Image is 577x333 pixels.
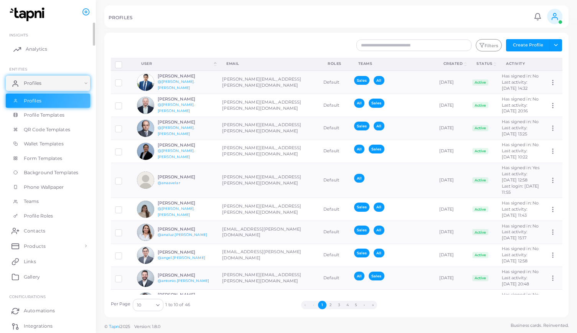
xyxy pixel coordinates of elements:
[7,7,49,21] img: logo
[374,122,384,130] span: All
[502,206,527,218] span: Last activity: [DATE] 11:43
[158,148,195,159] a: @[PERSON_NAME].[PERSON_NAME]
[158,292,214,297] h6: [PERSON_NAME]
[502,275,529,287] span: Last activity: [DATE] 20:48
[137,224,154,241] img: avatar
[218,267,319,290] td: [PERSON_NAME][EMAIL_ADDRESS][PERSON_NAME][DOMAIN_NAME]
[111,301,131,307] label: Per Page
[435,140,468,163] td: [DATE]
[218,244,319,267] td: [EMAIL_ADDRESS][PERSON_NAME][DOMAIN_NAME]
[472,206,488,213] span: Active
[158,175,214,180] h6: [PERSON_NAME]
[319,198,350,221] td: Default
[435,244,468,267] td: [DATE]
[9,67,27,71] span: ENTITIES
[476,61,492,66] div: Status
[218,71,319,94] td: [PERSON_NAME][EMAIL_ADDRESS][PERSON_NAME][DOMAIN_NAME]
[472,252,488,258] span: Active
[354,203,370,211] span: Sales
[502,102,528,114] span: Last activity: [DATE] 20:16
[472,275,488,281] span: Active
[502,165,539,170] span: Has signed in: Yes
[319,71,350,94] td: Default
[319,290,350,312] td: Default
[218,221,319,244] td: [EMAIL_ADDRESS][PERSON_NAME][DOMAIN_NAME]
[354,76,370,85] span: Sales
[158,79,195,90] a: @[PERSON_NAME].[PERSON_NAME]
[142,301,153,309] input: Search for option
[352,301,360,309] button: Go to page 5
[137,143,154,160] img: avatar
[109,15,132,20] h5: PROFILES
[502,119,539,124] span: Has signed in: No
[6,165,90,180] a: Background Templates
[6,41,90,57] a: Analytics
[137,171,154,189] img: avatar
[502,73,539,79] span: Has signed in: No
[165,302,190,308] span: 1 to 10 of 46
[472,102,488,108] span: Active
[226,61,311,66] div: Email
[506,61,537,66] div: activity
[6,137,90,151] a: Wallet Templates
[24,307,55,314] span: Automations
[137,97,154,114] img: avatar
[502,125,527,137] span: Last activity: [DATE] 13:25
[6,194,90,209] a: Teams
[134,324,161,329] span: Version: 1.8.0
[137,270,154,287] img: avatar
[6,108,90,122] a: Profile Templates
[6,122,90,137] a: QR Code Templates
[502,246,539,251] span: Has signed in: No
[354,226,370,234] span: Sales
[24,227,45,234] span: Contacts
[104,323,160,330] span: ©
[435,198,468,221] td: [DATE]
[435,290,468,312] td: [DATE]
[24,169,78,176] span: Background Templates
[24,126,70,133] span: QR Code Templates
[435,221,468,244] td: [DATE]
[502,223,539,229] span: Has signed in: No
[158,125,195,136] a: @[PERSON_NAME].[PERSON_NAME]
[319,117,350,140] td: Default
[218,163,319,198] td: [PERSON_NAME][EMAIL_ADDRESS][PERSON_NAME][DOMAIN_NAME]
[472,177,488,183] span: Active
[137,201,154,218] img: avatar
[24,80,41,87] span: Profiles
[137,247,154,264] img: avatar
[502,96,539,102] span: Has signed in: No
[319,94,350,117] td: Default
[158,143,214,148] h6: [PERSON_NAME]
[158,120,214,125] h6: [PERSON_NAME]
[24,112,64,119] span: Profile Templates
[472,79,488,86] span: Active
[319,163,350,198] td: Default
[218,94,319,117] td: [PERSON_NAME][EMAIL_ADDRESS][PERSON_NAME][DOMAIN_NAME]
[218,140,319,163] td: [PERSON_NAME][EMAIL_ADDRESS][PERSON_NAME][DOMAIN_NAME]
[24,323,53,330] span: Integrations
[158,250,214,255] h6: [PERSON_NAME]
[24,243,46,250] span: Products
[218,290,319,312] td: [PERSON_NAME][EMAIL_ADDRESS][PERSON_NAME][DOMAIN_NAME]
[319,221,350,244] td: Default
[9,33,28,37] span: INSIGHTS
[472,125,488,131] span: Active
[24,198,39,205] span: Teams
[354,272,364,280] span: All
[120,323,130,330] span: 2025
[158,201,214,206] h6: [PERSON_NAME]
[335,301,343,309] button: Go to page 3
[6,209,90,223] a: Profile Roles
[158,232,207,237] a: @analuz.[PERSON_NAME]
[190,301,488,309] ul: Pagination
[24,155,63,162] span: Form Templates
[6,151,90,166] a: Form Templates
[158,273,214,278] h6: [PERSON_NAME]
[326,301,335,309] button: Go to page 2
[6,303,90,318] a: Automations
[6,223,90,238] a: Contacts
[158,102,195,113] a: @[PERSON_NAME].[PERSON_NAME]
[24,213,53,219] span: Profile Roles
